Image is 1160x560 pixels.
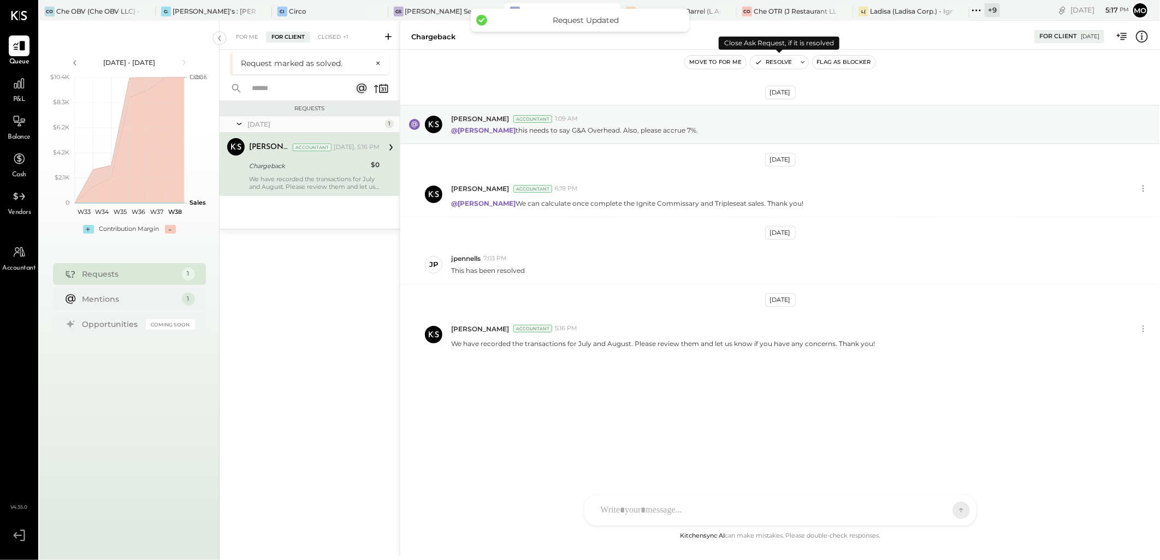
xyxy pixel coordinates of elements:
div: Coming Soon [146,319,195,330]
div: 1 [182,267,195,281]
div: [DATE], 5:16 PM [334,143,380,152]
span: 1:09 AM [555,115,578,123]
text: 0 [66,199,69,206]
div: Mentions [82,294,176,305]
div: [DATE] [765,153,796,166]
div: For Client [1039,32,1077,41]
div: [DATE] [765,86,796,99]
a: Queue [1,35,38,67]
div: L( [859,7,868,16]
text: W35 [114,208,127,216]
a: Vendors [1,186,38,218]
span: Vendors [8,208,31,218]
div: Nuestra Cocina LLC - [GEOGRAPHIC_DATA] [522,7,605,16]
div: TB [626,7,636,16]
div: Ci [277,7,287,16]
div: Accountant [513,115,552,123]
div: CO [742,7,752,16]
button: Move to for me [685,56,746,69]
div: NC [510,7,520,16]
span: +1 [343,33,348,41]
text: W34 [95,208,109,216]
text: $4.2K [53,148,69,156]
div: Contribution Margin [99,225,159,234]
div: Requests [82,269,176,279]
p: We have recorded the transactions for July and August. Please review them and let us know if you ... [451,339,875,348]
div: Circo [289,7,306,16]
a: Accountant [1,242,38,273]
div: GS [394,7,404,16]
text: $10.4K [50,73,69,81]
button: Flag as Blocker [813,56,875,69]
span: Accountant [3,264,36,273]
div: [DATE] [1070,5,1129,15]
div: + [83,225,94,234]
div: For Client [266,32,310,43]
div: [DATE] [247,120,382,129]
div: Ladisa (Ladisa Corp.) - Ignite [870,7,953,16]
div: [DATE] [1081,33,1099,40]
div: Close Ask Request, if it is resolved [719,37,839,50]
div: copy link [1057,4,1068,16]
div: [PERSON_NAME] Seaport [405,7,488,16]
text: W33 [77,208,90,216]
text: $8.3K [53,98,69,106]
span: [PERSON_NAME] [451,184,509,193]
div: [PERSON_NAME]'s : [PERSON_NAME]'s [173,7,256,16]
button: × [370,58,381,68]
div: Request marked as solved. [241,58,370,69]
span: [PERSON_NAME] [451,324,509,333]
div: Accountant [513,325,552,332]
text: Labor [190,73,206,81]
a: Balance [1,111,38,142]
div: CO [45,7,55,16]
strong: @[PERSON_NAME] [451,126,516,134]
p: this needs to say G&A Overhead. Also, please accrue 7%. [451,126,698,135]
text: W37 [150,208,163,216]
div: Accountant [293,144,332,151]
span: 6:19 PM [555,184,578,193]
div: Request Updated [493,15,678,25]
div: $0 [371,159,380,170]
a: Cash [1,148,38,180]
button: Mo [1132,2,1149,19]
span: P&L [13,95,26,105]
strong: @[PERSON_NAME] [451,199,516,207]
span: [PERSON_NAME] [451,114,509,123]
div: Che OTR (J Restaurant LLC) - Ignite [754,7,837,16]
text: $2.1K [55,174,69,181]
div: Opportunities [82,319,140,330]
div: For Me [230,32,264,43]
text: W38 [168,208,181,216]
div: Chargeback [411,32,455,42]
div: + 9 [985,3,1000,17]
button: Resolve [750,56,796,69]
span: 5:16 PM [555,324,577,333]
div: - [165,225,176,234]
div: [DATE] - [DATE] [83,58,176,67]
div: We have recorded the transactions for July and August. Please review them and let us know if you ... [249,175,380,190]
div: jp [429,259,438,270]
span: 7:03 PM [483,254,507,263]
p: We can calculate once complete the Ignite Commissary and Tripleseat sales. Thank you! [451,199,803,208]
div: Chargeback [249,160,368,171]
div: [PERSON_NAME] [249,142,291,153]
div: [DATE] [765,293,796,307]
div: 1 [182,293,195,306]
div: The Butcher & Barrel (L Argento LLC) - [GEOGRAPHIC_DATA] [637,7,720,16]
text: Sales [190,199,206,206]
text: W36 [132,208,145,216]
p: This has been resolved [451,266,525,275]
div: Accountant [513,185,552,193]
div: Closed [312,32,354,43]
span: jpennells [451,254,481,263]
span: Cash [12,170,26,180]
div: [DATE] [765,226,796,240]
div: Che OBV (Che OBV LLC) - Ignite [56,7,139,16]
div: 1 [385,120,394,128]
span: Queue [9,57,29,67]
a: P&L [1,73,38,105]
span: Balance [8,133,31,142]
div: G: [161,7,171,16]
div: Requests [225,105,394,112]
